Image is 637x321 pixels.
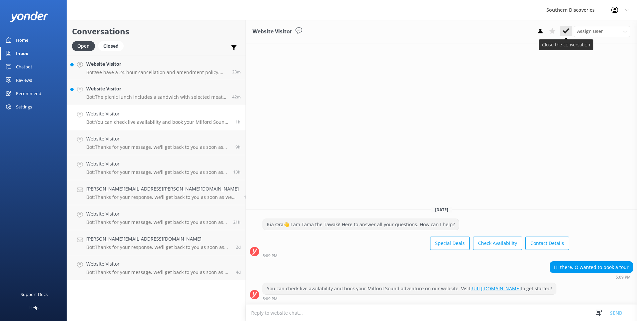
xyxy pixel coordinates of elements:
[67,255,246,280] a: Website VisitorBot:Thanks for your message, we'll get back to you as soon as we can. You're also ...
[263,297,278,301] strong: 5:09 PM
[236,119,241,125] span: Aug 25 2025 05:09pm (UTC +12:00) Pacific/Auckland
[67,130,246,155] a: Website VisitorBot:Thanks for your message, we'll get back to you as soon as we can. You're also ...
[236,269,241,275] span: Aug 20 2025 11:53pm (UTC +12:00) Pacific/Auckland
[98,42,127,49] a: Closed
[86,185,239,193] h4: [PERSON_NAME][EMAIL_ADDRESS][PERSON_NAME][DOMAIN_NAME]
[67,105,246,130] a: Website VisitorBot:You can check live availability and book your Milford Sound adventure on our w...
[470,285,521,292] a: [URL][DOMAIN_NAME]
[233,169,241,175] span: Aug 25 2025 05:05am (UTC +12:00) Pacific/Auckland
[263,296,556,301] div: Aug 25 2025 05:09pm (UTC +12:00) Pacific/Auckland
[86,69,227,75] p: Bot: We have a 24-hour cancellation and amendment policy. Please contact our reservations team to...
[473,237,522,250] button: Check Availability
[232,94,241,100] span: Aug 25 2025 05:49pm (UTC +12:00) Pacific/Auckland
[16,100,32,113] div: Settings
[16,60,32,73] div: Chatbot
[86,235,231,243] h4: [PERSON_NAME][EMAIL_ADDRESS][DOMAIN_NAME]
[86,160,228,168] h4: Website Visitor
[21,288,48,301] div: Support Docs
[86,260,231,268] h4: Website Visitor
[86,269,231,275] p: Bot: Thanks for your message, we'll get back to you as soon as we can. You're also welcome to kee...
[67,155,246,180] a: Website VisitorBot:Thanks for your message, we'll get back to you as soon as we can. You're also ...
[16,73,32,87] div: Reviews
[244,194,251,200] span: Aug 24 2025 11:30pm (UTC +12:00) Pacific/Auckland
[233,219,241,225] span: Aug 24 2025 09:13pm (UTC +12:00) Pacific/Auckland
[72,25,241,38] h2: Conversations
[232,69,241,75] span: Aug 25 2025 06:08pm (UTC +12:00) Pacific/Auckland
[67,180,246,205] a: [PERSON_NAME][EMAIL_ADDRESS][PERSON_NAME][DOMAIN_NAME]Bot:Thanks for your response, we'll get bac...
[86,219,228,225] p: Bot: Thanks for your message, we'll get back to you as soon as we can. You're also welcome to kee...
[16,47,28,60] div: Inbox
[29,301,39,314] div: Help
[98,41,124,51] div: Closed
[574,26,630,37] div: Assign User
[525,237,569,250] button: Contact Details
[86,85,227,92] h4: Website Visitor
[86,119,231,125] p: Bot: You can check live availability and book your Milford Sound adventure on our website. Visit ...
[236,144,241,150] span: Aug 25 2025 08:45am (UTC +12:00) Pacific/Auckland
[86,169,228,175] p: Bot: Thanks for your message, we'll get back to you as soon as we can. You're also welcome to kee...
[550,262,633,273] div: Hi there, O wanted to book a tour
[86,244,231,250] p: Bot: Thanks for your response, we'll get back to you as soon as we can during opening hours.
[431,207,452,213] span: [DATE]
[263,283,556,294] div: You can check live availability and book your Milford Sound adventure on our website. Visit to ge...
[263,219,459,230] div: Kia Ora👋 I am Tama the Tawaki! Here to answer all your questions. How can I help?
[72,41,95,51] div: Open
[86,60,227,68] h4: Website Visitor
[253,27,292,36] h3: Website Visitor
[236,244,241,250] span: Aug 23 2025 11:54am (UTC +12:00) Pacific/Auckland
[616,275,631,279] strong: 5:09 PM
[16,33,28,47] div: Home
[263,254,278,258] strong: 5:09 PM
[550,275,633,279] div: Aug 25 2025 05:09pm (UTC +12:00) Pacific/Auckland
[86,210,228,218] h4: Website Visitor
[67,80,246,105] a: Website VisitorBot:The picnic lunch includes a sandwich with selected meat (chicken or ham) and s...
[86,144,231,150] p: Bot: Thanks for your message, we'll get back to you as soon as we can. You're also welcome to kee...
[10,11,48,22] img: yonder-white-logo.png
[577,28,603,35] span: Assign user
[86,194,239,200] p: Bot: Thanks for your response, we'll get back to you as soon as we can during opening hours.
[67,230,246,255] a: [PERSON_NAME][EMAIL_ADDRESS][DOMAIN_NAME]Bot:Thanks for your response, we'll get back to you as s...
[72,42,98,49] a: Open
[430,237,470,250] button: Special Deals
[67,205,246,230] a: Website VisitorBot:Thanks for your message, we'll get back to you as soon as we can. You're also ...
[86,110,231,117] h4: Website Visitor
[86,135,231,142] h4: Website Visitor
[263,253,569,258] div: Aug 25 2025 05:09pm (UTC +12:00) Pacific/Auckland
[86,94,227,100] p: Bot: The picnic lunch includes a sandwich with selected meat (chicken or ham) and salad, cheese a...
[16,87,41,100] div: Recommend
[67,55,246,80] a: Website VisitorBot:We have a 24-hour cancellation and amendment policy. Please contact our reserv...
